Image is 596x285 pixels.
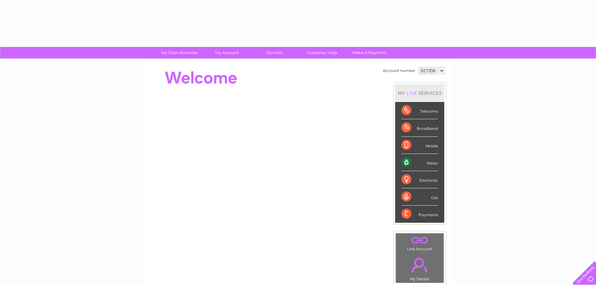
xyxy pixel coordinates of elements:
[397,235,442,246] a: .
[154,47,205,59] a: My Clear Business
[381,65,417,76] td: Account number
[397,254,442,276] a: .
[344,47,395,59] a: Make A Payment
[401,154,438,171] div: Water
[401,119,438,136] div: Broadband
[395,233,444,253] td: Link Account
[296,47,348,59] a: Customer Help
[395,252,444,283] td: My Details
[401,188,438,206] div: Gas
[405,90,418,96] div: LIVE
[249,47,300,59] a: Services
[401,171,438,188] div: Electricity
[401,102,438,119] div: Telecoms
[401,206,438,222] div: Payments
[401,137,438,154] div: Mobile
[395,84,444,102] div: MY SERVICES
[201,47,253,59] a: My Account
